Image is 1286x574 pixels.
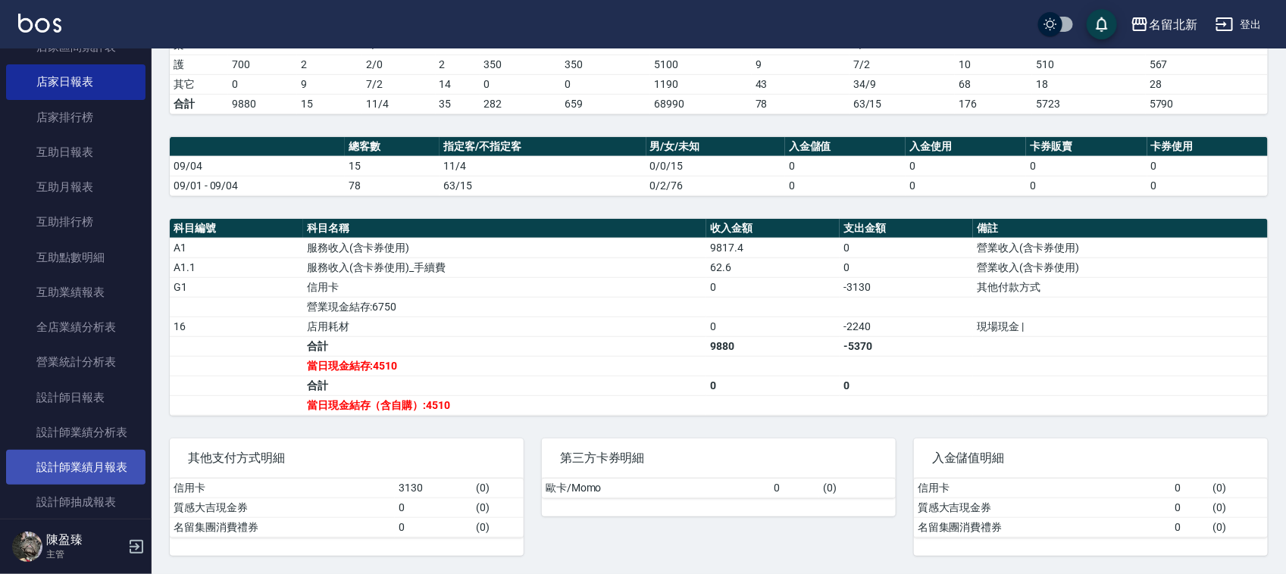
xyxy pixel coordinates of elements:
td: A1 [170,238,303,257]
td: 0 [840,238,973,257]
button: 名留北新 [1125,9,1203,40]
th: 總客數 [345,137,440,157]
th: 卡券販賣 [1026,137,1147,157]
td: 合計 [303,336,706,356]
a: 店家排行榜 [6,100,145,135]
td: 其它 [170,74,228,94]
td: 14 [436,74,480,94]
td: 2 [297,55,362,74]
td: 營業收入(含卡券使用) [973,238,1268,257]
td: 質感大吉現金券 [170,498,395,517]
td: 0 [1147,176,1268,195]
td: 0 [840,257,973,277]
th: 備註 [973,219,1268,239]
td: ( 0 ) [1209,498,1268,517]
td: 09/01 - 09/04 [170,176,345,195]
table: a dense table [170,219,1268,416]
a: 互助日報表 [6,135,145,170]
td: 9880 [706,336,840,356]
td: 0 [561,74,650,94]
td: 0 [785,176,906,195]
td: ( 0 ) [1209,517,1268,537]
td: -3130 [840,277,973,297]
th: 男/女/未知 [646,137,785,157]
p: 主管 [46,547,124,561]
td: A1.1 [170,257,303,277]
td: 0 [771,479,820,498]
span: 入金儲值明細 [932,451,1250,466]
div: 名留北新 [1149,15,1197,34]
td: 服務收入(含卡券使用) [303,238,706,257]
td: 服務收入(含卡券使用)_手續費 [303,257,706,277]
td: 63/15 [440,176,646,195]
td: 2 [436,55,480,74]
td: -2240 [840,317,973,336]
th: 科目名稱 [303,219,706,239]
td: ( 0 ) [1209,479,1268,498]
a: 設計師業績月報表 [6,450,145,485]
td: ( 0 ) [472,517,524,537]
td: 5723 [1032,94,1146,114]
td: G1 [170,277,303,297]
td: 當日現金結存（含自購）:4510 [303,395,706,415]
td: 3130 [395,479,472,498]
td: 28 [1146,74,1268,94]
td: 5100 [650,55,752,74]
td: 其他付款方式 [973,277,1268,297]
td: 09/04 [170,156,345,176]
td: 15 [345,156,440,176]
a: 設計師日報表 [6,380,145,415]
td: 營業現金結存:6750 [303,297,706,317]
td: 43 [752,74,850,94]
a: 營業統計分析表 [6,345,145,379]
a: 互助點數明細 [6,240,145,275]
td: 質感大吉現金券 [914,498,1171,517]
td: 信用卡 [914,479,1171,498]
td: 350 [561,55,650,74]
td: 0 [480,74,562,94]
td: 0/2/76 [646,176,785,195]
td: 34 / 9 [850,74,955,94]
td: 510 [1032,55,1146,74]
td: 現場現金 | [973,317,1268,336]
a: 互助排行榜 [6,204,145,239]
span: 第三方卡券明細 [560,451,878,466]
img: Logo [18,14,61,33]
td: 0 [906,176,1026,195]
td: 0 [1171,479,1209,498]
table: a dense table [170,479,524,538]
td: 0 [1171,517,1209,537]
td: -5370 [840,336,973,356]
td: 0 [1171,498,1209,517]
td: 15 [297,94,362,114]
td: 7 / 2 [850,55,955,74]
a: 互助月報表 [6,170,145,204]
td: 282 [480,94,562,114]
td: 0 [840,376,973,395]
td: 營業收入(含卡券使用) [973,257,1268,277]
td: 10 [955,55,1032,74]
td: 176 [955,94,1032,114]
h5: 陳盈臻 [46,532,124,547]
td: 合計 [170,94,228,114]
td: 當日現金結存:4510 [303,356,706,376]
td: 567 [1146,55,1268,74]
td: ( 0 ) [819,479,896,498]
table: a dense table [914,479,1268,538]
td: 7 / 2 [362,74,435,94]
td: 5790 [1146,94,1268,114]
td: 18 [1032,74,1146,94]
td: 78 [345,176,440,195]
td: ( 0 ) [472,479,524,498]
td: 63/15 [850,94,955,114]
td: 0 [1026,176,1147,195]
a: 設計師業績分析表 [6,415,145,450]
a: 店家日報表 [6,64,145,99]
td: 16 [170,317,303,336]
th: 指定客/不指定客 [440,137,646,157]
td: 0 [228,74,297,94]
td: 店用耗材 [303,317,706,336]
td: 62.6 [706,257,840,277]
td: 700 [228,55,297,74]
img: Person [12,532,42,562]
